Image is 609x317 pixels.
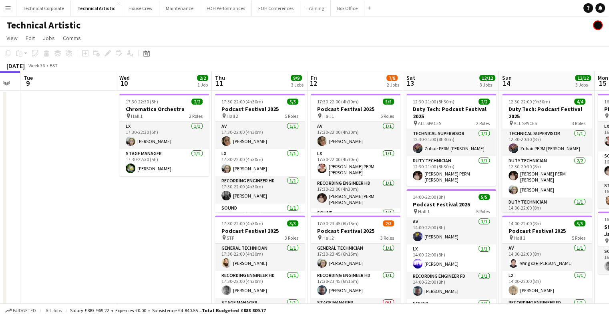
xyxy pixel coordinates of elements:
span: Jobs [43,34,55,42]
a: Comms [60,33,84,43]
span: Total Budgeted £888 809.77 [202,307,266,313]
div: Salary £883 969.22 + Expenses £0.00 + Subsistence £4 840.55 = [70,307,266,313]
span: All jobs [44,307,63,313]
button: Technical Corporate [16,0,71,16]
button: FOH Conferences [252,0,300,16]
span: Week 36 [26,63,46,69]
button: Training [300,0,331,16]
span: Budgeted [13,308,36,313]
button: Technical Artistic [71,0,122,16]
span: Comms [63,34,81,42]
div: [DATE] [6,62,25,70]
button: Budgeted [4,306,37,315]
a: Edit [22,33,38,43]
div: BST [50,63,58,69]
a: View [3,33,21,43]
button: Maintenance [159,0,200,16]
app-user-avatar: Gabrielle Barr [593,20,603,30]
span: View [6,34,18,42]
span: Edit [26,34,35,42]
button: FOH Performances [200,0,252,16]
h1: Technical Artistic [6,19,80,31]
a: Jobs [40,33,58,43]
button: House Crew [122,0,159,16]
button: Box Office [331,0,364,16]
